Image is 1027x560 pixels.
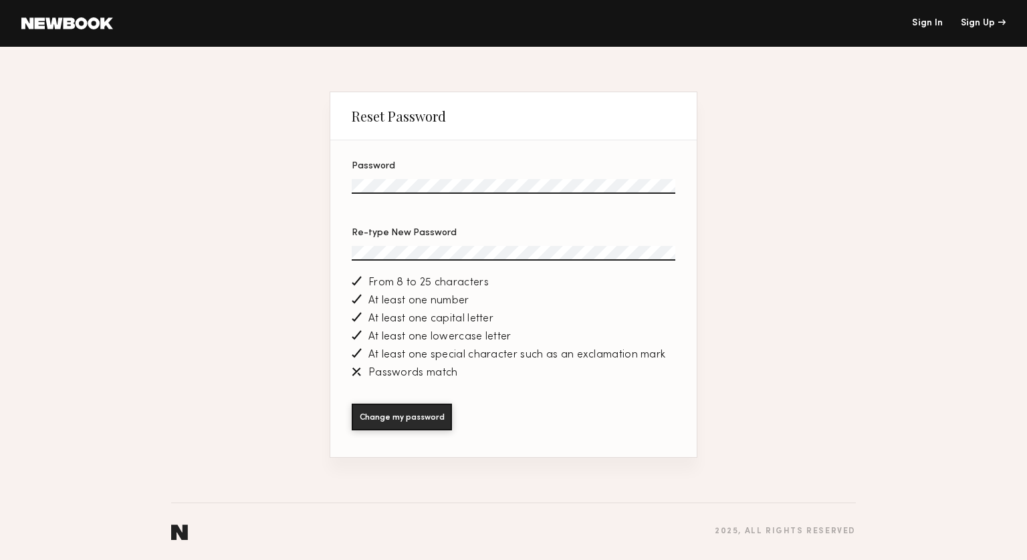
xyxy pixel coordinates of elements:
[368,368,458,379] span: Passwords match
[368,331,511,343] span: At least one lowercase letter
[352,404,452,430] button: Change my password
[715,527,856,536] div: 2025 , all rights reserved
[368,295,469,307] span: At least one number
[352,162,675,171] div: Password
[368,277,489,289] span: From 8 to 25 characters
[368,349,665,361] span: At least one special character such as an exclamation mark
[352,246,675,261] input: Re-type New Password
[912,19,943,28] a: Sign In
[961,19,1006,28] div: Sign Up
[352,229,675,238] div: Re-type New Password
[368,313,493,325] span: At least one capital letter
[352,179,675,194] input: Password
[352,108,446,124] div: Reset Password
